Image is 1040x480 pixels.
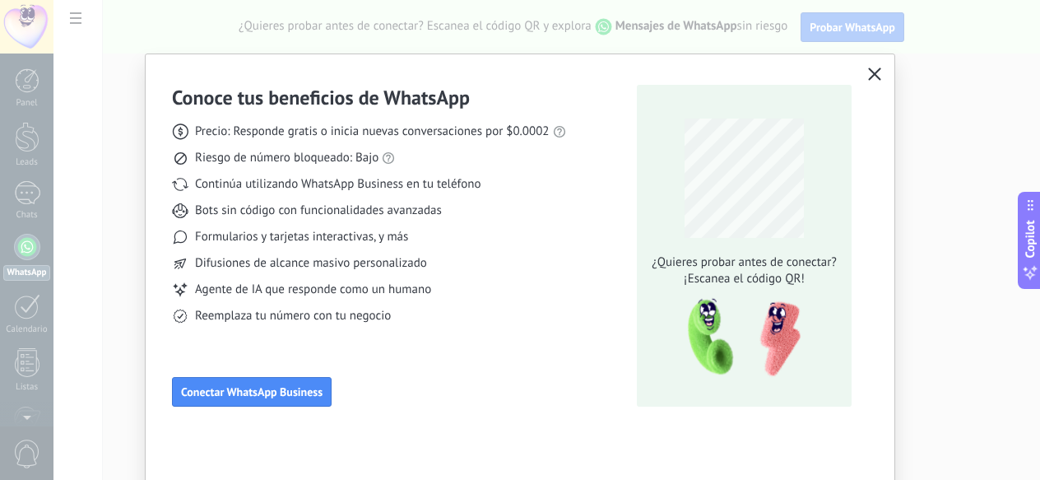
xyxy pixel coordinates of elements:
span: ¿Quieres probar antes de conectar? [648,254,842,271]
h3: Conoce tus beneficios de WhatsApp [172,85,470,110]
span: Conectar WhatsApp Business [181,386,323,398]
span: Bots sin código con funcionalidades avanzadas [195,203,442,219]
span: Precio: Responde gratis o inicia nuevas conversaciones por $0.0002 [195,123,550,140]
span: Agente de IA que responde como un humano [195,282,431,298]
span: Reemplaza tu número con tu negocio [195,308,391,324]
span: Copilot [1022,220,1038,258]
span: ¡Escanea el código QR! [648,271,842,287]
span: Riesgo de número bloqueado: Bajo [195,150,378,166]
span: Difusiones de alcance masivo personalizado [195,255,427,272]
span: Formularios y tarjetas interactivas, y más [195,229,408,245]
img: qr-pic-1x.png [674,294,804,382]
button: Conectar WhatsApp Business [172,377,332,407]
span: Continúa utilizando WhatsApp Business en tu teléfono [195,176,481,193]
